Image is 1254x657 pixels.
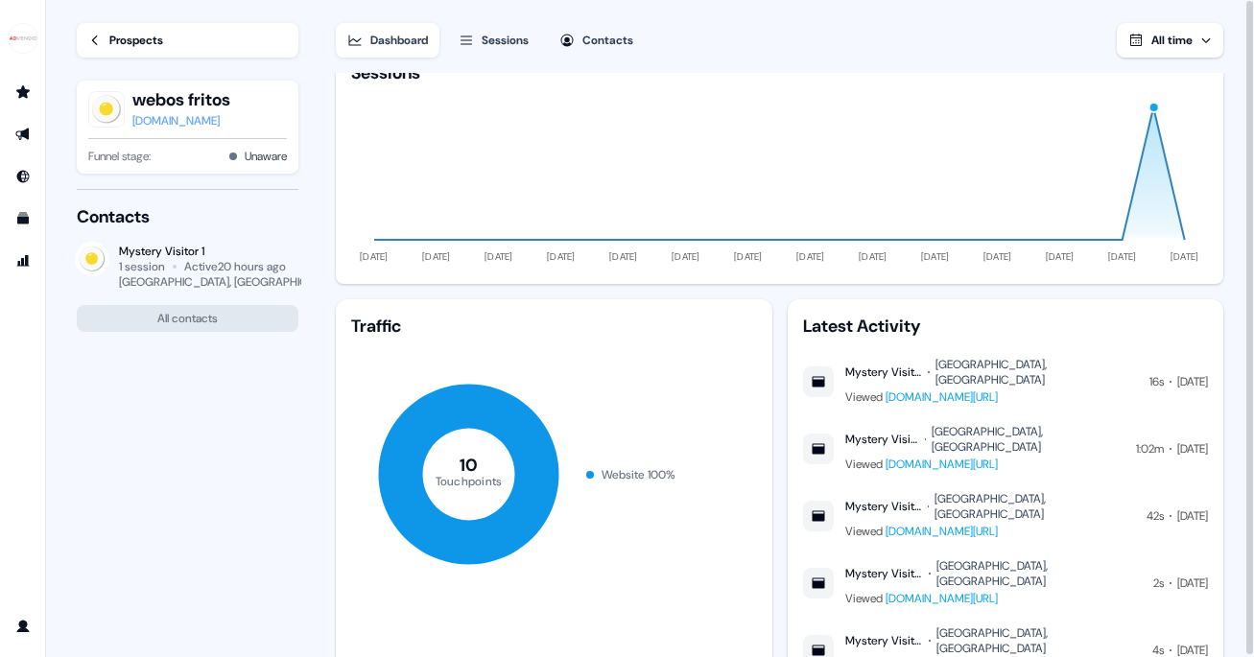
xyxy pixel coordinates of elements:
a: Go to templates [8,203,38,234]
tspan: [DATE] [1046,250,1075,263]
div: Mystery Visitor 1 [845,633,924,648]
div: 2s [1153,574,1164,593]
tspan: [DATE] [1108,250,1137,263]
a: Go to outbound experience [8,119,38,150]
div: 1 session [119,259,165,274]
a: [DOMAIN_NAME] [132,111,230,130]
span: Funnel stage: [88,147,151,166]
div: Contacts [77,205,298,228]
div: Prospects [109,31,163,50]
div: Mystery Visitor 1 [845,499,922,514]
a: Prospects [77,23,298,58]
div: Website 100 % [602,465,675,484]
div: [GEOGRAPHIC_DATA], [GEOGRAPHIC_DATA] [932,424,1124,455]
div: Mystery Visitor 1 [845,432,919,447]
a: Go to attribution [8,246,38,276]
tspan: 10 [460,454,479,477]
div: [DATE] [1177,506,1208,526]
tspan: [DATE] [672,250,700,263]
div: Mystery Visitor 1 [119,244,298,259]
div: Viewed [845,387,1138,407]
tspan: [DATE] [361,250,390,263]
div: 42s [1147,506,1164,526]
a: [DOMAIN_NAME][URL] [886,524,998,539]
div: [GEOGRAPHIC_DATA], [GEOGRAPHIC_DATA] [936,558,1142,589]
span: All time [1151,33,1193,48]
button: webos fritos [132,88,230,111]
a: Go to prospects [8,77,38,107]
div: Viewed [845,455,1124,474]
button: All time [1117,23,1223,58]
div: Traffic [351,315,756,338]
a: Go to Inbound [8,161,38,192]
tspan: [DATE] [983,250,1012,263]
div: [GEOGRAPHIC_DATA], [GEOGRAPHIC_DATA] [935,357,1138,387]
tspan: [DATE] [609,250,638,263]
div: Dashboard [370,31,428,50]
div: [GEOGRAPHIC_DATA], [GEOGRAPHIC_DATA] [935,491,1135,522]
button: Unaware [245,147,287,166]
div: Mystery Visitor 1 [845,364,923,380]
div: [GEOGRAPHIC_DATA], [GEOGRAPHIC_DATA] [936,625,1141,656]
tspan: [DATE] [734,250,763,263]
div: Contacts [582,31,633,50]
div: Sessions [482,31,529,50]
div: [DATE] [1177,439,1208,458]
div: Mystery Visitor 1 [845,566,924,581]
tspan: [DATE] [1171,250,1199,263]
tspan: [DATE] [485,250,513,263]
div: [DATE] [1177,372,1208,391]
div: Latest Activity [803,315,1208,338]
button: All contacts [77,305,298,332]
tspan: [DATE] [796,250,825,263]
div: Active 20 hours ago [184,259,286,274]
div: [GEOGRAPHIC_DATA], [GEOGRAPHIC_DATA] [119,274,344,290]
a: [DOMAIN_NAME][URL] [886,389,998,405]
div: 1:02m [1136,439,1164,458]
a: [DOMAIN_NAME][URL] [886,457,998,472]
tspan: [DATE] [548,250,577,263]
tspan: [DATE] [423,250,452,263]
div: [DATE] [1177,574,1208,593]
div: Sessions [351,61,420,84]
tspan: [DATE] [921,250,950,263]
div: 16s [1149,372,1164,391]
div: Viewed [845,589,1142,608]
a: Go to profile [8,611,38,642]
div: Viewed [845,522,1135,541]
tspan: Touchpoints [436,473,503,488]
a: [DOMAIN_NAME][URL] [886,591,998,606]
button: Dashboard [336,23,439,58]
button: Contacts [548,23,645,58]
tspan: [DATE] [859,250,887,263]
button: Sessions [447,23,540,58]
